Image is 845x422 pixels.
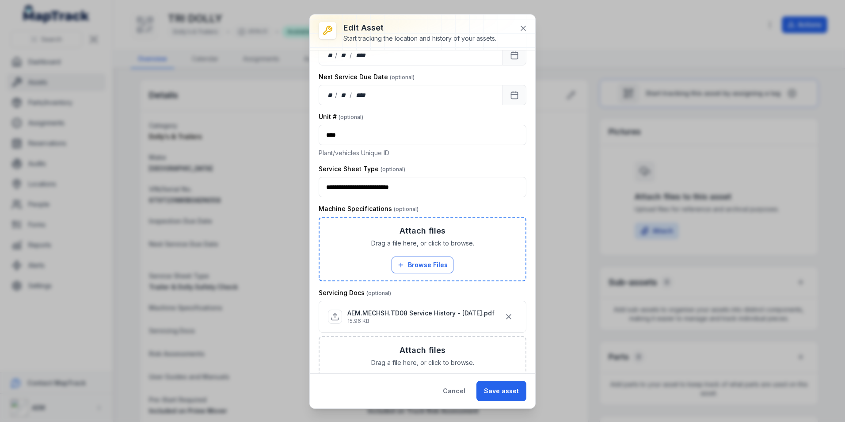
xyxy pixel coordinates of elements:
div: year, [353,91,369,100]
p: 15.96 KB [347,318,495,325]
span: Drag a file here, or click to browse. [371,239,474,248]
h3: Attach files [400,344,445,357]
h3: Attach files [400,225,445,237]
div: / [350,51,353,60]
label: Unit # [319,112,363,121]
label: Service Sheet Type [319,165,405,173]
label: Servicing Docs [319,288,391,297]
h3: Edit asset [343,22,496,34]
div: year, [353,51,369,60]
div: day, [326,91,335,100]
button: Calendar [502,45,526,65]
div: / [335,51,338,60]
label: Next Service Due Date [319,73,415,81]
div: month, [338,51,350,60]
button: Save asset [476,381,526,401]
div: day, [326,51,335,60]
button: Browse Files [392,257,453,273]
p: AEM.MECHSH.TD08 Service History - [DATE].pdf [347,309,495,318]
button: Cancel [435,381,473,401]
div: / [350,91,353,100]
div: / [335,91,338,100]
span: Drag a file here, or click to browse. [371,358,474,367]
p: Plant/vehicles Unique ID [319,149,526,157]
div: month, [338,91,350,100]
button: Calendar [502,85,526,105]
div: Start tracking the location and history of your assets. [343,34,496,43]
label: Machine Specifications [319,204,419,213]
